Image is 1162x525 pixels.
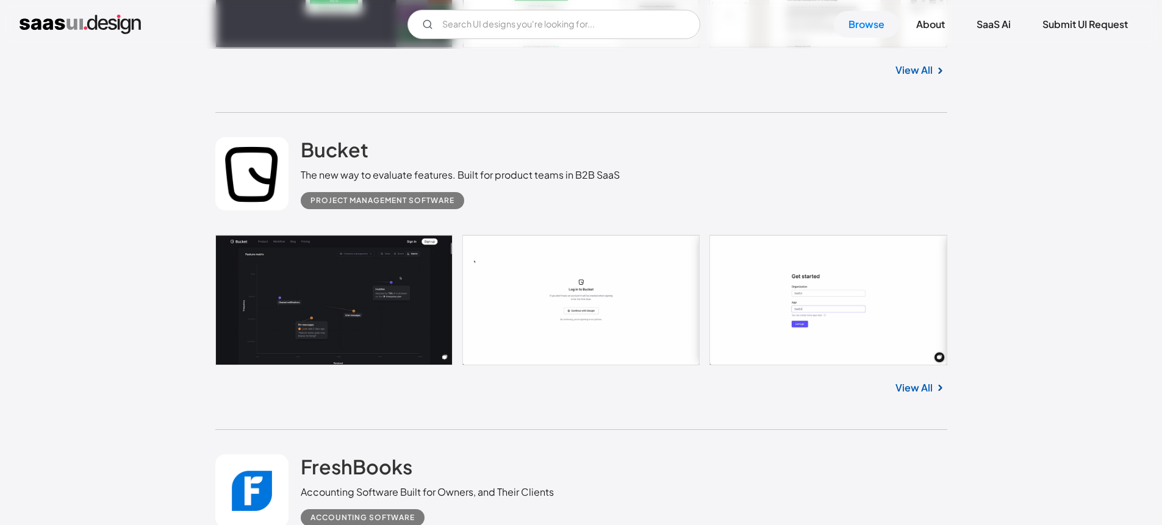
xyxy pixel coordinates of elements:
[301,454,412,479] h2: FreshBooks
[310,510,415,525] div: Accounting Software
[301,454,412,485] a: FreshBooks
[834,11,899,38] a: Browse
[301,168,620,182] div: The new way to evaluate features. Built for product teams in B2B SaaS
[301,137,368,162] h2: Bucket
[1028,11,1142,38] a: Submit UI Request
[407,10,700,39] form: Email Form
[301,485,554,499] div: Accounting Software Built for Owners, and Their Clients
[895,63,933,77] a: View All
[962,11,1025,38] a: SaaS Ai
[301,137,368,168] a: Bucket
[20,15,141,34] a: home
[407,10,700,39] input: Search UI designs you're looking for...
[310,193,454,208] div: Project Management Software
[895,380,933,395] a: View All
[902,11,959,38] a: About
